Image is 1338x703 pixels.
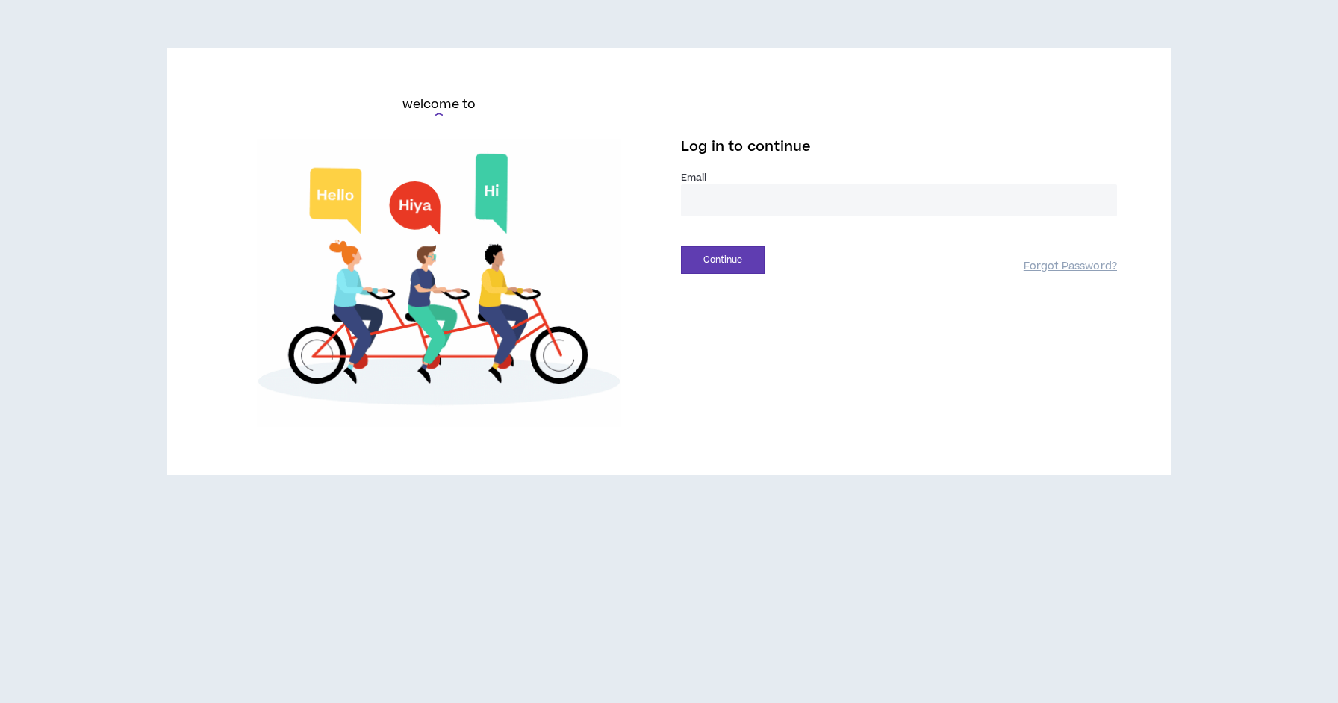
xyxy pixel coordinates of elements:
[402,96,476,113] h6: welcome to
[681,137,811,156] span: Log in to continue
[221,139,657,427] img: Welcome to Wripple
[681,246,765,274] button: Continue
[1024,260,1117,274] a: Forgot Password?
[681,171,1117,184] label: Email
